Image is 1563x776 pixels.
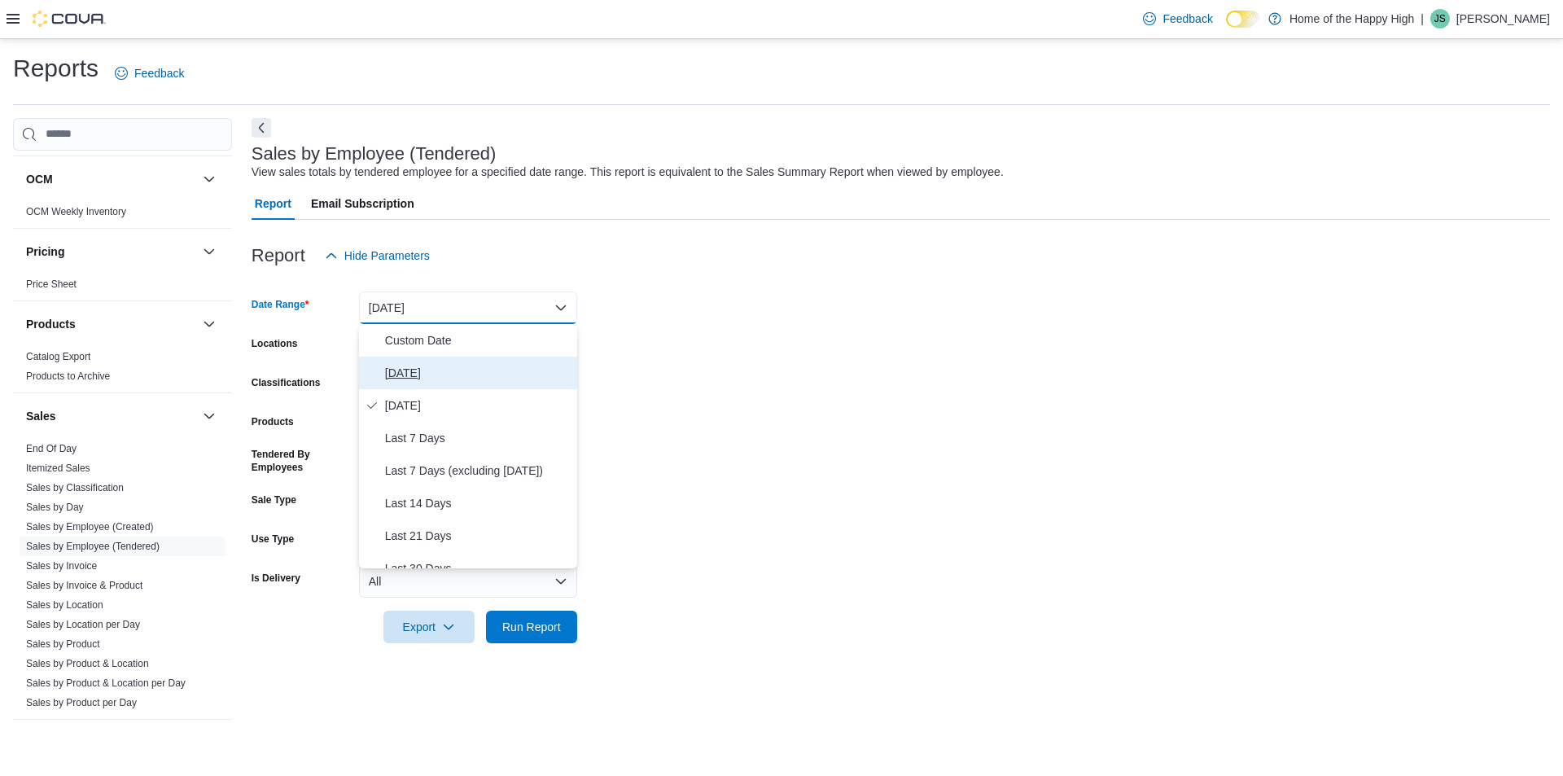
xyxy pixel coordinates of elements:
[26,520,154,533] span: Sales by Employee (Created)
[26,351,90,362] a: Catalog Export
[26,171,53,187] h3: OCM
[26,370,110,383] span: Products to Archive
[108,57,190,90] a: Feedback
[199,169,219,189] button: OCM
[26,502,84,513] a: Sales by Day
[26,408,196,424] button: Sales
[13,52,99,85] h1: Reports
[385,396,571,415] span: [DATE]
[252,144,497,164] h3: Sales by Employee (Tendered)
[252,246,305,265] h3: Report
[26,618,140,631] span: Sales by Location per Day
[385,363,571,383] span: [DATE]
[13,202,232,228] div: OCM
[486,611,577,643] button: Run Report
[26,171,196,187] button: OCM
[383,611,475,643] button: Export
[502,619,561,635] span: Run Report
[385,493,571,513] span: Last 14 Days
[344,248,430,264] span: Hide Parameters
[26,580,142,591] a: Sales by Invoice & Product
[252,118,271,138] button: Next
[26,638,100,650] a: Sales by Product
[26,599,103,611] a: Sales by Location
[33,11,106,27] img: Cova
[26,619,140,630] a: Sales by Location per Day
[13,347,232,392] div: Products
[26,243,64,260] h3: Pricing
[26,560,97,572] a: Sales by Invoice
[252,572,300,585] label: Is Delivery
[1289,9,1414,28] p: Home of the Happy High
[359,324,577,568] div: Select listbox
[26,501,84,514] span: Sales by Day
[252,448,352,474] label: Tendered By Employees
[26,697,137,708] a: Sales by Product per Day
[26,463,90,474] a: Itemized Sales
[1162,11,1212,27] span: Feedback
[26,370,110,382] a: Products to Archive
[26,316,76,332] h3: Products
[26,443,77,454] a: End Of Day
[252,415,294,428] label: Products
[385,526,571,546] span: Last 21 Days
[26,657,149,670] span: Sales by Product & Location
[13,439,232,719] div: Sales
[26,350,90,363] span: Catalog Export
[26,677,186,690] span: Sales by Product & Location per Day
[13,274,232,300] div: Pricing
[26,243,196,260] button: Pricing
[26,482,124,493] a: Sales by Classification
[26,278,77,291] span: Price Sheet
[26,696,137,709] span: Sales by Product per Day
[134,65,184,81] span: Feedback
[1434,9,1446,28] span: JS
[26,462,90,475] span: Itemized Sales
[1226,11,1260,28] input: Dark Mode
[199,314,219,334] button: Products
[393,611,465,643] span: Export
[26,408,56,424] h3: Sales
[1136,2,1219,35] a: Feedback
[385,461,571,480] span: Last 7 Days (excluding [DATE])
[359,292,577,324] button: [DATE]
[199,406,219,426] button: Sales
[26,206,126,217] a: OCM Weekly Inventory
[26,316,196,332] button: Products
[26,442,77,455] span: End Of Day
[255,187,291,220] span: Report
[252,493,296,506] label: Sale Type
[199,242,219,261] button: Pricing
[26,205,126,218] span: OCM Weekly Inventory
[26,481,124,494] span: Sales by Classification
[252,376,321,389] label: Classifications
[1421,9,1424,28] p: |
[311,187,414,220] span: Email Subscription
[26,521,154,533] a: Sales by Employee (Created)
[385,428,571,448] span: Last 7 Days
[359,565,577,598] button: All
[252,533,294,546] label: Use Type
[252,164,1004,181] div: View sales totals by tendered employee for a specified date range. This report is equivalent to t...
[1226,28,1227,28] span: Dark Mode
[252,337,298,350] label: Locations
[26,579,142,592] span: Sales by Invoice & Product
[26,638,100,651] span: Sales by Product
[26,598,103,612] span: Sales by Location
[26,559,97,572] span: Sales by Invoice
[26,541,160,552] a: Sales by Employee (Tendered)
[1430,9,1450,28] div: Jack Sharp
[26,658,149,669] a: Sales by Product & Location
[385,331,571,350] span: Custom Date
[26,540,160,553] span: Sales by Employee (Tendered)
[26,278,77,290] a: Price Sheet
[1456,9,1550,28] p: [PERSON_NAME]
[26,677,186,689] a: Sales by Product & Location per Day
[252,298,309,311] label: Date Range
[318,239,436,272] button: Hide Parameters
[385,559,571,578] span: Last 30 Days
